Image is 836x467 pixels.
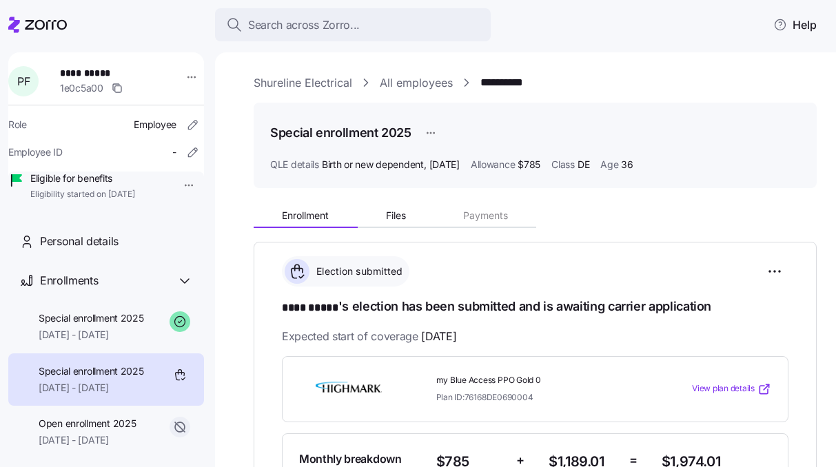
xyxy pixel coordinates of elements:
[215,8,491,41] button: Search across Zorro...
[248,17,360,34] span: Search across Zorro...
[773,17,817,33] span: Help
[463,211,508,220] span: Payments
[30,189,135,200] span: Eligibility started on [DATE]
[40,272,98,289] span: Enrollments
[254,74,352,92] a: Shureline Electrical
[17,76,30,87] span: P F
[692,382,771,396] a: View plan details
[39,364,144,378] span: Special enrollment 2025
[429,158,460,172] span: [DATE]
[282,298,788,317] h1: 's election has been submitted and is awaiting carrier application
[386,211,406,220] span: Files
[436,375,651,386] span: my Blue Access PPO Gold 0
[421,328,456,345] span: [DATE]
[39,417,136,430] span: Open enrollment 2025
[299,373,398,405] img: Highmark BlueCross BlueShield
[436,391,533,403] span: Plan ID: 76168DE0690004
[282,211,329,220] span: Enrollment
[551,158,575,172] span: Class
[621,158,633,172] span: 36
[312,264,403,278] span: Election submitted
[39,433,136,447] span: [DATE] - [DATE]
[762,11,828,39] button: Help
[578,158,589,172] span: DE
[30,172,135,185] span: Eligible for benefits
[40,233,119,250] span: Personal details
[518,158,540,172] span: $785
[692,382,755,395] span: View plan details
[270,124,411,141] h1: Special enrollment 2025
[39,311,144,325] span: Special enrollment 2025
[8,145,63,159] span: Employee ID
[60,81,103,95] span: 1e0c5a00
[380,74,453,92] a: All employees
[134,118,176,132] span: Employee
[8,118,27,132] span: Role
[172,145,176,159] span: -
[270,158,319,172] span: QLE details
[471,158,515,172] span: Allowance
[39,381,144,395] span: [DATE] - [DATE]
[282,328,456,345] span: Expected start of coverage
[600,158,618,172] span: Age
[39,328,144,342] span: [DATE] - [DATE]
[322,158,460,172] span: Birth or new dependent ,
